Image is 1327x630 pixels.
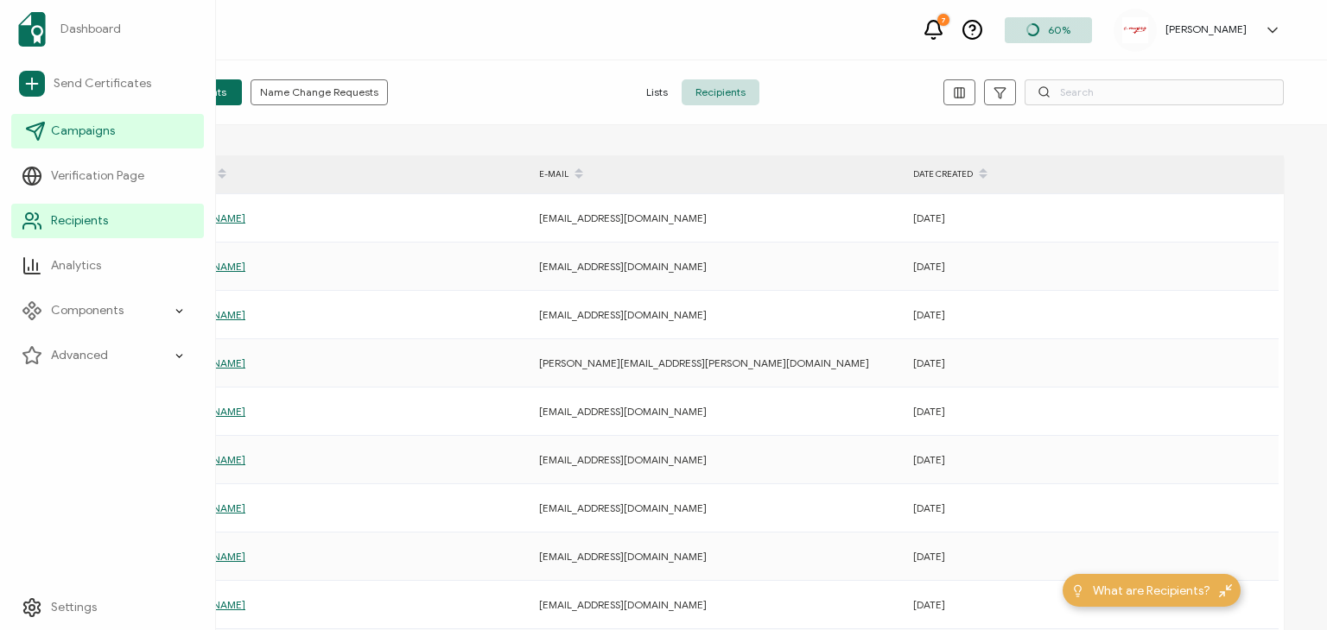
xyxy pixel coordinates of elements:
[1025,79,1284,105] input: Search
[1048,23,1070,36] span: 60%
[1093,582,1210,600] span: What are Recipients?
[937,14,949,26] div: 7
[51,599,97,616] span: Settings
[60,21,121,38] span: Dashboard
[539,356,869,369] span: [PERSON_NAME][EMAIL_ADDRESS][PERSON_NAME][DOMAIN_NAME]
[11,249,204,283] a: Analytics
[11,64,204,104] a: Send Certificates
[913,211,945,224] span: [DATE]
[1219,584,1232,597] img: minimize-icon.svg
[539,453,707,466] span: [EMAIL_ADDRESS][DOMAIN_NAME]
[539,550,707,563] span: [EMAIL_ADDRESS][DOMAIN_NAME]
[11,114,204,148] a: Campaigns
[156,160,530,189] div: FULL NAME
[913,260,945,273] span: [DATE]
[11,159,204,193] a: Verification Page
[539,598,707,611] span: [EMAIL_ADDRESS][DOMAIN_NAME]
[260,87,378,98] span: Name Change Requests
[51,123,115,140] span: Campaigns
[682,79,759,105] span: Recipients
[51,212,108,230] span: Recipients
[54,75,151,92] span: Send Certificates
[1165,23,1247,35] h5: [PERSON_NAME]
[1122,17,1148,43] img: 0baa562d-2f8a-4186-aa44-3507dd007051.png
[539,501,707,514] span: [EMAIL_ADDRESS][DOMAIN_NAME]
[539,308,707,321] span: [EMAIL_ADDRESS][DOMAIN_NAME]
[913,308,945,321] span: [DATE]
[913,356,945,369] span: [DATE]
[539,260,707,273] span: [EMAIL_ADDRESS][DOMAIN_NAME]
[539,211,707,224] span: [EMAIL_ADDRESS][DOMAIN_NAME]
[11,204,204,238] a: Recipients
[913,550,945,563] span: [DATE]
[51,302,124,319] span: Components
[913,453,945,466] span: [DATE]
[51,347,108,364] span: Advanced
[11,590,204,625] a: Settings
[539,405,707,418] span: [EMAIL_ADDRESS][DOMAIN_NAME]
[18,12,46,47] img: sertifier-logomark-colored.svg
[11,5,204,54] a: Dashboard
[51,167,144,185] span: Verification Page
[913,405,945,418] span: [DATE]
[913,598,945,611] span: [DATE]
[632,79,682,105] span: Lists
[51,257,101,274] span: Analytics
[251,79,388,105] button: Name Change Requests
[913,501,945,514] span: [DATE]
[530,160,905,189] div: E-MAIL
[1241,547,1327,630] iframe: Chat Widget
[905,160,1279,189] div: DATE CREATED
